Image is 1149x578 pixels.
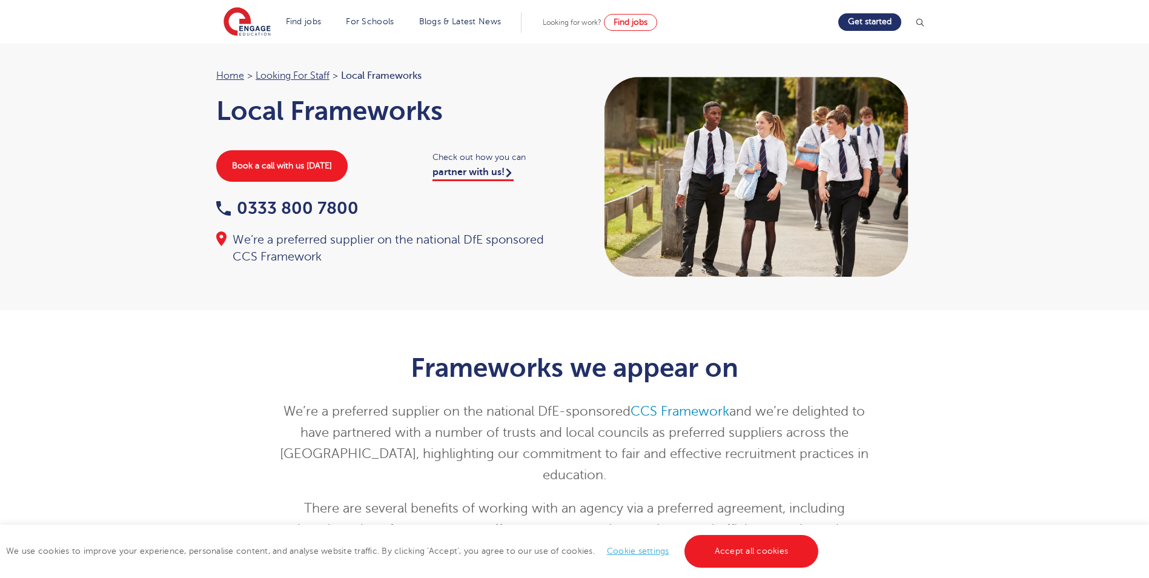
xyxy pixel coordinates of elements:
[6,546,821,556] span: We use cookies to improve your experience, personalise content, and analyse website traffic. By c...
[277,498,872,562] p: There are several benefits of working with an agency via a preferred agreement, including reduced...
[543,18,601,27] span: Looking for work?
[277,401,872,486] p: We’re a preferred supplier on the national DfE-sponsored and we’re delighted to have partnered wi...
[277,353,872,383] h1: Frameworks we appear on
[216,199,359,218] a: 0333 800 7800
[256,70,329,81] a: Looking for staff
[216,70,244,81] a: Home
[684,535,819,568] a: Accept all cookies
[604,14,657,31] a: Find jobs
[341,68,422,84] span: Local Frameworks
[419,17,502,26] a: Blogs & Latest News
[838,13,901,31] a: Get started
[216,231,563,265] div: We’re a preferred supplier on the national DfE sponsored CCS Framework
[286,17,322,26] a: Find jobs
[614,18,647,27] span: Find jobs
[216,96,563,126] h1: Local Frameworks
[224,7,271,38] img: Engage Education
[607,546,669,556] a: Cookie settings
[631,404,729,419] a: CCS Framework
[333,70,338,81] span: >
[216,150,348,182] a: Book a call with us [DATE]
[346,17,394,26] a: For Schools
[247,70,253,81] span: >
[216,68,563,84] nav: breadcrumb
[432,150,563,164] span: Check out how you can
[432,167,514,181] a: partner with us!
